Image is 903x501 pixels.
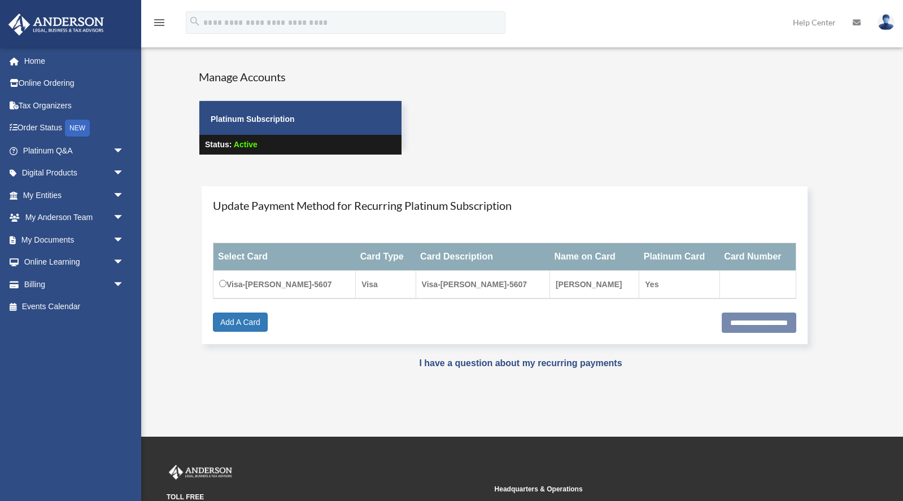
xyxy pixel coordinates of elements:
[8,273,141,296] a: Billingarrow_drop_down
[199,69,402,85] h4: Manage Accounts
[113,273,136,296] span: arrow_drop_down
[416,243,549,271] th: Card Description
[416,271,549,299] td: Visa-[PERSON_NAME]-5607
[5,14,107,36] img: Anderson Advisors Platinum Portal
[356,243,416,271] th: Card Type
[549,271,639,299] td: [PERSON_NAME]
[8,50,141,72] a: Home
[213,271,356,299] td: Visa-[PERSON_NAME]-5607
[8,206,141,229] a: My Anderson Teamarrow_drop_down
[639,243,719,271] th: Platinum Card
[213,197,796,213] h4: Update Payment Method for Recurring Platinum Subscription
[113,139,136,162] span: arrow_drop_down
[189,15,201,28] i: search
[113,251,136,274] span: arrow_drop_down
[8,251,141,274] a: Online Learningarrow_drop_down
[152,20,166,29] a: menu
[356,271,416,299] td: Visa
[495,484,815,495] small: Headquarters & Operations
[113,184,136,207] span: arrow_drop_down
[719,243,796,271] th: Card Number
[8,139,141,162] a: Platinum Q&Aarrow_drop_down
[113,162,136,185] span: arrow_drop_down
[549,243,639,271] th: Name on Card
[213,313,268,332] a: Add A Card
[8,117,141,140] a: Order StatusNEW
[8,94,141,117] a: Tax Organizers
[234,140,258,149] span: Active
[152,16,166,29] i: menu
[8,72,141,95] a: Online Ordering
[878,14,895,30] img: User Pic
[8,296,141,318] a: Events Calendar
[167,465,234,480] img: Anderson Advisors Platinum Portal
[211,115,295,124] strong: Platinum Subscription
[213,243,356,271] th: Select Card
[8,228,141,251] a: My Documentsarrow_drop_down
[65,120,90,137] div: NEW
[113,228,136,252] span: arrow_drop_down
[205,140,232,149] strong: Status:
[419,358,622,368] a: I have a question about my recurring payments
[8,162,141,184] a: Digital Productsarrow_drop_down
[8,184,141,206] a: My Entitiesarrow_drop_down
[113,206,136,230] span: arrow_drop_down
[639,271,719,299] td: Yes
